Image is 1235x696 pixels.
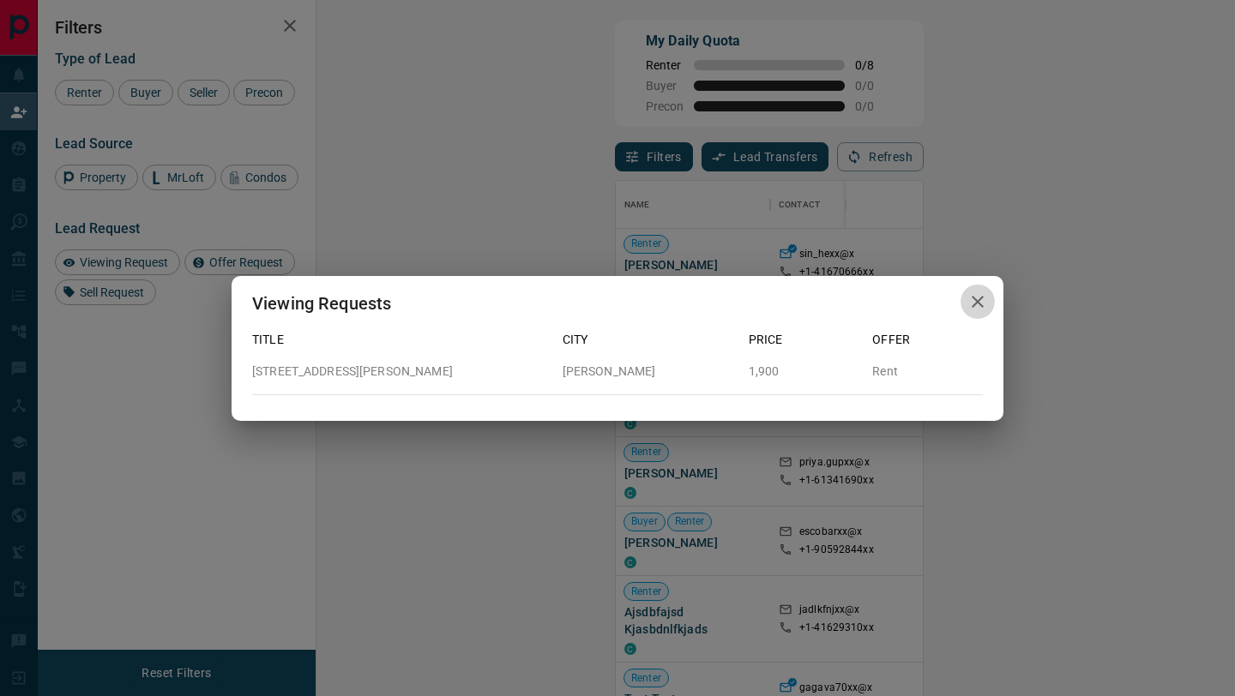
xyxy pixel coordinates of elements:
[252,363,549,381] p: [STREET_ADDRESS][PERSON_NAME]
[252,331,549,349] p: Title
[232,276,412,331] h2: Viewing Requests
[872,363,983,381] p: Rent
[563,363,735,381] p: [PERSON_NAME]
[563,331,735,349] p: City
[749,363,859,381] p: 1,900
[749,331,859,349] p: Price
[872,331,983,349] p: Offer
